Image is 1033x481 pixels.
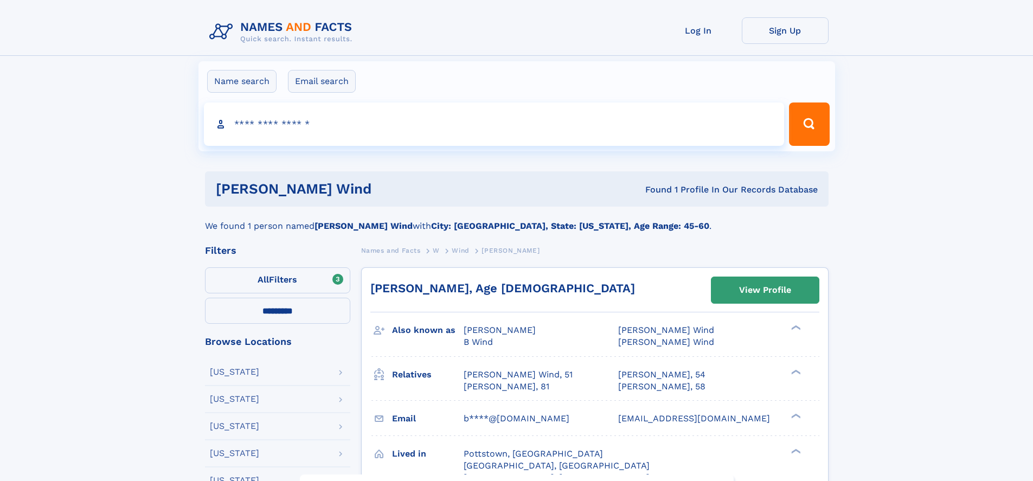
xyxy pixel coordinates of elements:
[464,460,650,471] span: [GEOGRAPHIC_DATA], [GEOGRAPHIC_DATA]
[739,278,791,303] div: View Profile
[392,365,464,384] h3: Relatives
[392,409,464,428] h3: Email
[788,368,801,375] div: ❯
[205,17,361,47] img: Logo Names and Facts
[742,17,829,44] a: Sign Up
[618,337,714,347] span: [PERSON_NAME] Wind
[618,413,770,424] span: [EMAIL_ADDRESS][DOMAIN_NAME]
[788,447,801,454] div: ❯
[205,207,829,233] div: We found 1 person named with .
[464,325,536,335] span: [PERSON_NAME]
[464,337,493,347] span: B Wind
[788,412,801,419] div: ❯
[204,102,785,146] input: search input
[711,277,819,303] a: View Profile
[288,70,356,93] label: Email search
[392,321,464,339] h3: Also known as
[618,369,705,381] a: [PERSON_NAME], 54
[216,182,509,196] h1: [PERSON_NAME] Wind
[452,247,469,254] span: Wind
[210,395,259,403] div: [US_STATE]
[361,243,421,257] a: Names and Facts
[789,102,829,146] button: Search Button
[655,17,742,44] a: Log In
[618,381,705,393] a: [PERSON_NAME], 58
[433,247,440,254] span: W
[464,448,603,459] span: Pottstown, [GEOGRAPHIC_DATA]
[452,243,469,257] a: Wind
[433,243,440,257] a: W
[210,449,259,458] div: [US_STATE]
[205,337,350,347] div: Browse Locations
[370,281,635,295] a: [PERSON_NAME], Age [DEMOGRAPHIC_DATA]
[210,422,259,431] div: [US_STATE]
[205,267,350,293] label: Filters
[618,325,714,335] span: [PERSON_NAME] Wind
[464,369,573,381] a: [PERSON_NAME] Wind, 51
[482,247,540,254] span: [PERSON_NAME]
[258,274,269,285] span: All
[392,445,464,463] h3: Lived in
[788,324,801,331] div: ❯
[315,221,413,231] b: [PERSON_NAME] Wind
[210,368,259,376] div: [US_STATE]
[205,246,350,255] div: Filters
[207,70,277,93] label: Name search
[464,381,549,393] a: [PERSON_NAME], 81
[508,184,818,196] div: Found 1 Profile In Our Records Database
[431,221,709,231] b: City: [GEOGRAPHIC_DATA], State: [US_STATE], Age Range: 45-60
